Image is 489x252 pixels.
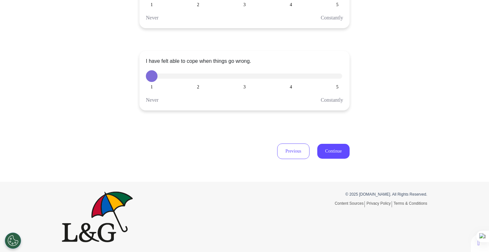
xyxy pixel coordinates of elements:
span: 3 [244,2,246,7]
p: © 2025 [DOMAIN_NAME]. All Rights Reserved. [249,191,427,197]
span: 3 [244,85,246,89]
span: 1 [151,2,153,7]
button: 2 [192,70,204,82]
a: Terms & Conditions [394,201,427,206]
button: 3 [239,70,250,82]
span: 4 [290,2,292,7]
button: 5 [331,70,343,82]
span: 1 [151,85,153,89]
button: 4 [285,70,297,82]
span: 5 [336,85,339,89]
img: Spectrum.Life logo [62,191,133,242]
div: Never [146,96,158,104]
button: Open Preferences [5,233,21,249]
a: Privacy Policy [366,201,392,207]
div: I have felt able to cope when things go wrong. [146,57,251,65]
button: Previous [277,143,310,159]
span: 2 [197,2,199,7]
div: Constantly [321,96,343,104]
div: Never [146,14,158,22]
span: 4 [290,85,292,89]
span: 2 [197,85,199,89]
button: Continue [317,144,350,159]
button: 1 [146,70,158,82]
a: Content Sources [335,201,365,207]
span: 5 [336,2,339,7]
div: Constantly [321,14,343,22]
